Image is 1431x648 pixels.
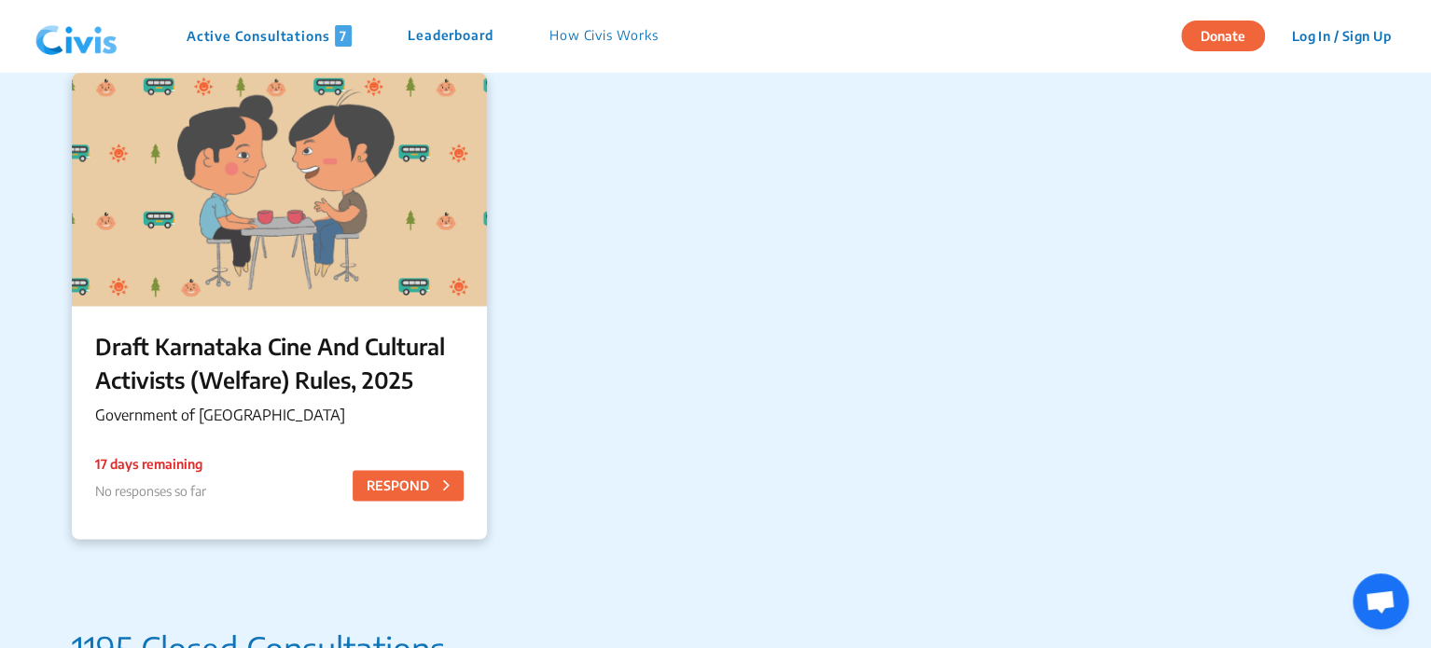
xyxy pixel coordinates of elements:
[1181,25,1279,44] a: Donate
[95,329,464,396] p: Draft Karnataka Cine And Cultural Activists (Welfare) Rules, 2025
[353,470,464,501] button: RESPOND
[187,25,352,47] p: Active Consultations
[408,25,493,47] p: Leaderboard
[72,73,487,539] a: Draft Karnataka Cine And Cultural Activists (Welfare) Rules, 2025Government of [GEOGRAPHIC_DATA]1...
[1181,21,1265,51] button: Donate
[1279,21,1403,50] button: Log In / Sign Up
[1353,573,1409,629] div: Open chat
[549,25,659,47] p: How Civis Works
[28,8,125,64] img: navlogo.png
[95,483,206,499] span: No responses so far
[95,454,206,474] p: 17 days remaining
[95,404,464,426] p: Government of [GEOGRAPHIC_DATA]
[335,25,352,47] span: 7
